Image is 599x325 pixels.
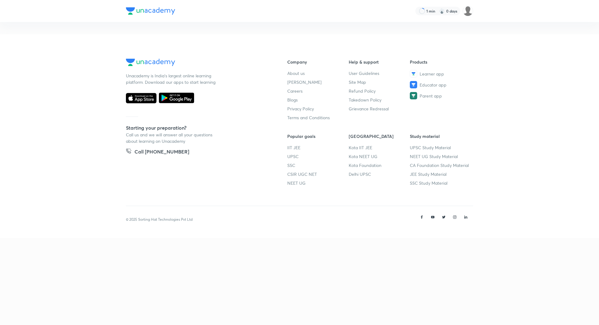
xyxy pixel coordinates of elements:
a: Call [PHONE_NUMBER] [126,148,189,157]
h6: Popular goals [287,133,349,139]
a: [PERSON_NAME] [287,79,349,85]
span: Learner app [420,71,444,77]
a: Blogs [287,97,349,103]
img: Company Logo [126,59,175,66]
img: Siddharth Mitra [463,6,473,16]
a: UPSC [287,153,349,160]
a: NEET UG Study Material [410,153,471,160]
a: User Guidelines [349,70,410,76]
span: Parent app [420,93,442,99]
p: Call us and we will answer all your questions about learning on Unacademy [126,131,218,144]
h5: Call [PHONE_NUMBER] [134,148,189,157]
h6: Study material [410,133,471,139]
a: Kota Foundation [349,162,410,168]
a: JEE Study Material [410,171,471,177]
h6: Company [287,59,349,65]
a: SSC Study Material [410,180,471,186]
a: Privacy Policy [287,105,349,112]
img: Company Logo [126,7,175,15]
a: UPSC Study Material [410,144,471,151]
a: CSIR UGC NET [287,171,349,177]
a: SSC [287,162,349,168]
p: Unacademy is India’s largest online learning platform. Download our apps to start learning [126,72,218,85]
span: Educator app [420,82,446,88]
h6: [GEOGRAPHIC_DATA] [349,133,410,139]
h6: Products [410,59,471,65]
a: Company Logo [126,59,268,68]
a: NEET UG [287,180,349,186]
a: Learner app [410,70,471,77]
a: Educator app [410,81,471,88]
a: Terms and Conditions [287,114,349,121]
h5: Starting your preparation? [126,124,268,131]
img: Parent app [410,92,417,99]
a: Parent app [410,92,471,99]
a: Delhi UPSC [349,171,410,177]
a: Takedown Policy [349,97,410,103]
p: © 2025 Sorting Hat Technologies Pvt Ltd [126,217,193,222]
span: Careers [287,88,303,94]
a: Grievance Redressal [349,105,410,112]
a: Careers [287,88,349,94]
img: streak [439,8,445,14]
h6: Help & support [349,59,410,65]
a: Site Map [349,79,410,85]
a: Kota NEET UG [349,153,410,160]
img: Educator app [410,81,417,88]
a: IIT JEE [287,144,349,151]
img: Learner app [410,70,417,77]
a: CA Foundation Study Material [410,162,471,168]
a: Kota IIT JEE [349,144,410,151]
a: Refund Policy [349,88,410,94]
a: About us [287,70,349,76]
